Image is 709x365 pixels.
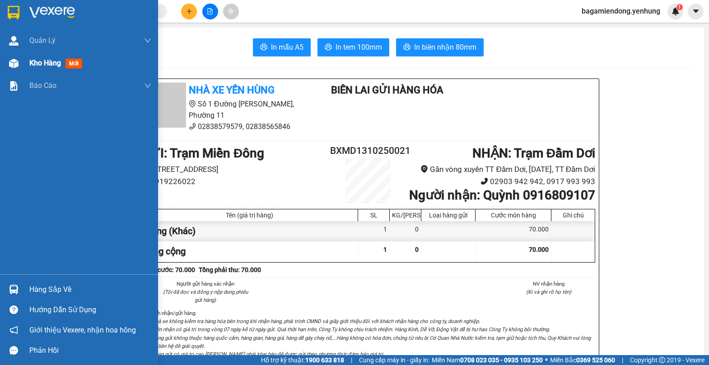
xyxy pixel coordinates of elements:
span: 70.000 [529,246,549,253]
div: Tên (giá trị hàng) [144,212,355,219]
strong: 1900 633 818 [305,356,344,364]
li: [STREET_ADDRESS] [141,163,330,176]
img: warehouse-icon [9,285,19,294]
span: Báo cáo [29,80,56,91]
button: aim [223,4,239,19]
span: 1 [678,4,681,10]
span: printer [403,43,410,52]
i: Hàng gửi có giá trị cao [PERSON_NAME] phải khai báo để được gửi theo phương thức đảm bảo giá trị. [152,351,384,357]
div: KG/[PERSON_NAME] [392,212,419,219]
li: 02838579579, 02838565846 [141,121,309,132]
h2: BXMD1310250021 [330,143,406,158]
span: environment [420,165,428,173]
button: file-add [202,4,218,19]
li: 02903 942 942, 0917 993 993 [406,176,595,188]
img: logo-vxr [8,6,19,19]
span: Miền Bắc [550,355,615,365]
span: ⚪️ [545,358,548,362]
span: aim [228,8,234,14]
b: Người nhận : Quỳnh 0916809107 [409,188,595,203]
span: In mẫu A5 [271,42,303,53]
span: In tem 100mm [336,42,382,53]
span: CC : [63,60,76,70]
b: Nhà xe Yến Hùng [189,84,275,96]
span: Cung cấp máy in - giấy in: [359,355,429,365]
div: Hàng sắp về [29,283,151,296]
span: Gửi: [8,9,22,18]
img: solution-icon [9,81,19,91]
span: file-add [207,8,213,14]
span: Hỗ trợ kỹ thuật: [261,355,344,365]
img: warehouse-icon [9,59,19,68]
div: Trạm Đầm Dơi [65,8,128,29]
div: Hướng dẫn sử dụng [29,303,151,317]
span: caret-down [692,7,700,15]
li: NV nhận hàng [503,280,596,288]
span: mới [65,59,82,69]
div: thùng (Khác) [141,221,358,241]
span: Giới thiệu Vexere, nhận hoa hồng [29,324,136,336]
sup: 1 [676,4,683,10]
span: Tổng cộng [144,246,186,257]
span: bagamiendong.yenhung [574,5,667,17]
span: down [144,37,151,44]
img: icon-new-feature [672,7,680,15]
li: Gần vòng xuyến TT Đầm Dơi, [DATE], TT Đầm Dơi [406,163,595,176]
span: Quản Lý [29,35,56,46]
span: environment [189,100,196,107]
li: Số 1 Đường [PERSON_NAME], Phường 11 [141,98,309,121]
div: 0916809107 [65,40,128,53]
b: NHẬN : Trạm Đầm Dơi [472,146,595,161]
div: Ghi chú [554,212,592,219]
i: Biên nhận có giá trị trong vòng 07 ngày kể từ ngày gửi. Quá thời hạn trên, Công Ty không chịu trá... [152,326,550,333]
div: 1 [358,221,390,241]
i: Nhà xe không kiểm tra hàng hóa bên trong khi nhận hàng, phải trình CMND và giấy giới thiệu đối vớ... [152,318,480,324]
div: Phản hồi [29,344,151,357]
b: GỬI : Trạm Miền Đông [141,146,264,161]
span: Kho hàng [29,59,61,67]
span: message [9,346,18,355]
span: In biên nhận 80mm [414,42,476,53]
i: (Tôi đã đọc và đồng ý nộp dung phiếu gửi hàng) [163,289,248,303]
div: 70.000 [63,58,129,71]
span: printer [260,43,267,52]
span: 1 [383,246,387,253]
span: Miền Nam [432,355,543,365]
span: phone [480,177,488,185]
b: Chưa cước : 70.000 [141,266,195,273]
span: printer [325,43,332,52]
span: phone [189,123,196,130]
div: Cước món hàng [478,212,549,219]
span: plus [186,8,192,14]
i: (Kí và ghi rõ họ tên) [526,289,571,295]
div: Trạm Miền Đông [8,8,58,29]
li: Người gửi hàng xác nhận [159,280,252,288]
div: 70.000 [476,221,551,241]
b: BIÊN LAI GỬI HÀNG HÓA [331,84,443,96]
span: | [351,355,352,365]
span: question-circle [9,305,18,314]
span: notification [9,326,18,334]
span: 0 [415,246,419,253]
img: warehouse-icon [9,36,19,46]
span: Nhận: [65,9,86,18]
strong: 0369 525 060 [576,356,615,364]
strong: 0708 023 035 - 0935 103 250 [460,356,543,364]
button: printerIn tem 100mm [317,38,389,56]
div: SL [360,212,387,219]
span: | [622,355,623,365]
button: caret-down [688,4,704,19]
span: down [144,82,151,89]
button: printerIn biên nhận 80mm [396,38,484,56]
div: Quỳnh [65,29,128,40]
div: 0 [390,221,421,241]
li: 0919226022 [141,176,330,188]
i: Hàng gửi không thuộc hàng quốc cấm, hàng gian, hàng giả, hàng dễ gây cháy nổ,...Hàng không có hóa... [152,335,591,349]
b: Tổng phải thu: 70.000 [199,266,261,273]
button: plus [181,4,197,19]
span: copyright [659,357,665,363]
div: Loại hàng gửi [424,212,473,219]
button: printerIn mẫu A5 [253,38,311,56]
